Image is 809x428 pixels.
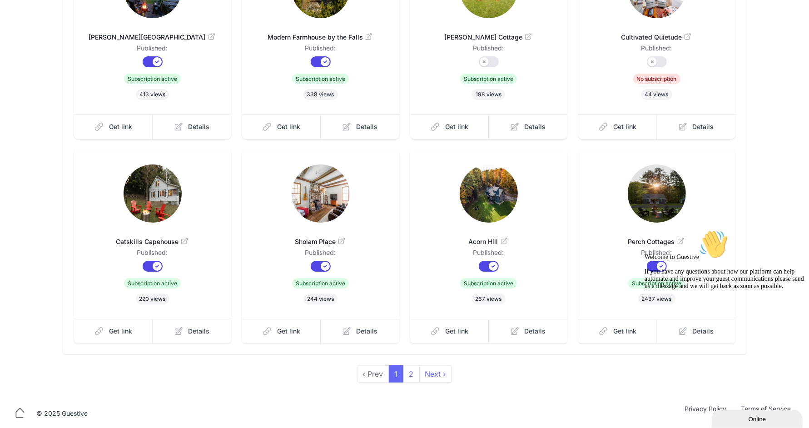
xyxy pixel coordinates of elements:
[292,164,350,223] img: pagmpvtx35557diczqqovcmn2chs
[425,33,553,42] span: [PERSON_NAME] Cottage
[641,226,804,405] iframe: chat widget
[257,248,385,261] dd: Published:
[74,319,153,343] a: Get link
[321,114,399,139] a: Details
[89,33,217,42] span: [PERSON_NAME][GEOGRAPHIC_DATA]
[657,114,735,139] a: Details
[357,122,378,131] span: Details
[425,44,553,56] dd: Published:
[489,319,567,343] a: Details
[109,122,132,131] span: Get link
[638,294,675,304] span: 2437 views
[613,122,636,131] span: Get link
[36,409,88,418] div: © 2025 Guestive
[89,237,217,246] span: Catskills Capehouse
[628,164,686,223] img: 0uo6fp2wb57pvq4v6w237t4x8v8h
[58,4,87,33] img: :wave:
[460,278,517,289] span: Subscription active
[136,294,169,304] span: 220 views
[321,319,399,343] a: Details
[89,226,217,248] a: Catskills Capehouse
[357,365,452,383] nav: pager
[257,226,385,248] a: Sholam Place
[153,319,231,343] a: Details
[419,365,452,383] a: next
[525,327,546,336] span: Details
[593,248,721,261] dd: Published:
[525,122,546,131] span: Details
[4,27,163,63] span: Welcome to Guestive If you have any questions about how our platform can help automate and improv...
[189,327,210,336] span: Details
[303,294,337,304] span: 244 views
[303,89,338,100] span: 338 views
[257,44,385,56] dd: Published:
[593,226,721,248] a: Perch Cottages
[4,4,167,64] div: Welcome to Guestive👋If you have any questions about how our platform can help automate and improv...
[425,237,553,246] span: Acorn Hill
[389,365,404,383] span: 1
[460,74,517,84] span: Subscription active
[593,22,721,44] a: Cultivated Quietude
[89,22,217,44] a: [PERSON_NAME][GEOGRAPHIC_DATA]
[472,89,505,100] span: 198 views
[425,226,553,248] a: Acorn Hill
[578,319,657,343] a: Get link
[357,365,389,383] span: ‹ Prev
[472,294,506,304] span: 267 views
[277,327,300,336] span: Get link
[460,164,518,223] img: xn43evbbayg2pjjjtz1wn17ag0ji
[410,114,489,139] a: Get link
[489,114,567,139] a: Details
[410,319,489,343] a: Get link
[403,365,420,383] a: 2
[593,237,721,246] span: Perch Cottages
[445,122,468,131] span: Get link
[613,327,636,336] span: Get link
[633,74,680,84] span: No subscription
[109,327,132,336] span: Get link
[677,404,734,423] a: Privacy Policy
[257,237,385,246] span: Sholam Place
[445,327,468,336] span: Get link
[425,248,553,261] dd: Published:
[292,278,349,289] span: Subscription active
[257,33,385,42] span: Modern Farmhouse by the Falls
[124,164,182,223] img: tl5jf171fnvyd6sjfafv0d7ncw02
[628,278,685,289] span: Subscription active
[712,408,804,428] iframe: chat widget
[89,248,217,261] dd: Published:
[189,122,210,131] span: Details
[425,22,553,44] a: [PERSON_NAME] Cottage
[593,33,721,42] span: Cultivated Quietude
[136,89,169,100] span: 413 views
[74,114,153,139] a: Get link
[578,114,657,139] a: Get link
[693,122,714,131] span: Details
[124,278,181,289] span: Subscription active
[357,327,378,336] span: Details
[257,22,385,44] a: Modern Farmhouse by the Falls
[89,44,217,56] dd: Published:
[124,74,181,84] span: Subscription active
[641,89,672,100] span: 44 views
[277,122,300,131] span: Get link
[292,74,349,84] span: Subscription active
[593,44,721,56] dd: Published:
[242,114,321,139] a: Get link
[242,319,321,343] a: Get link
[153,114,231,139] a: Details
